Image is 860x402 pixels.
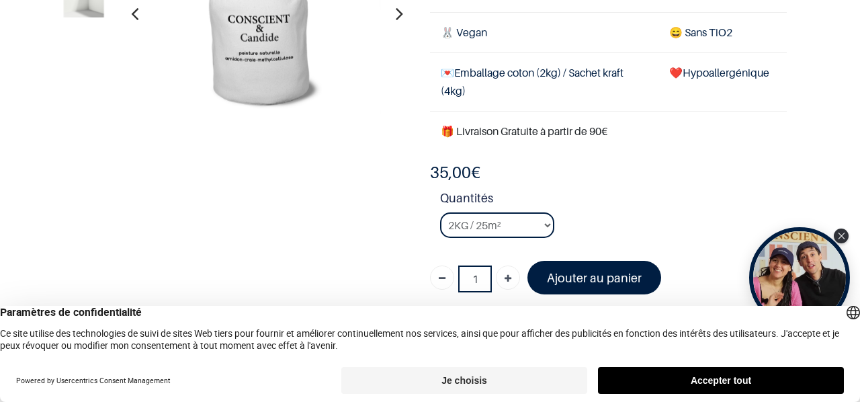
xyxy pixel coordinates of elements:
font: Ajouter au panier [547,271,642,285]
div: Tolstoy bubble widget [749,227,850,328]
div: Close Tolstoy widget [834,229,849,243]
span: 35,00 [430,163,471,182]
a: Ajouter [496,266,520,290]
button: Open chat widget [11,11,52,52]
strong: Quantités [440,189,787,212]
b: € [430,163,480,182]
font: 🎁 Livraison Gratuite à partir de 90€ [441,124,607,138]
a: Ajouter au panier [527,261,661,294]
div: Open Tolstoy widget [749,227,850,328]
div: Open Tolstoy [749,227,850,328]
span: 🐰 Vegan [441,26,487,39]
td: ❤️Hypoallergénique [658,52,787,111]
td: ans TiO2 [658,12,787,52]
td: Emballage coton (2kg) / Sachet kraft (4kg) [430,52,658,111]
span: 💌 [441,66,454,79]
span: 😄 S [669,26,691,39]
a: Supprimer [430,266,454,290]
